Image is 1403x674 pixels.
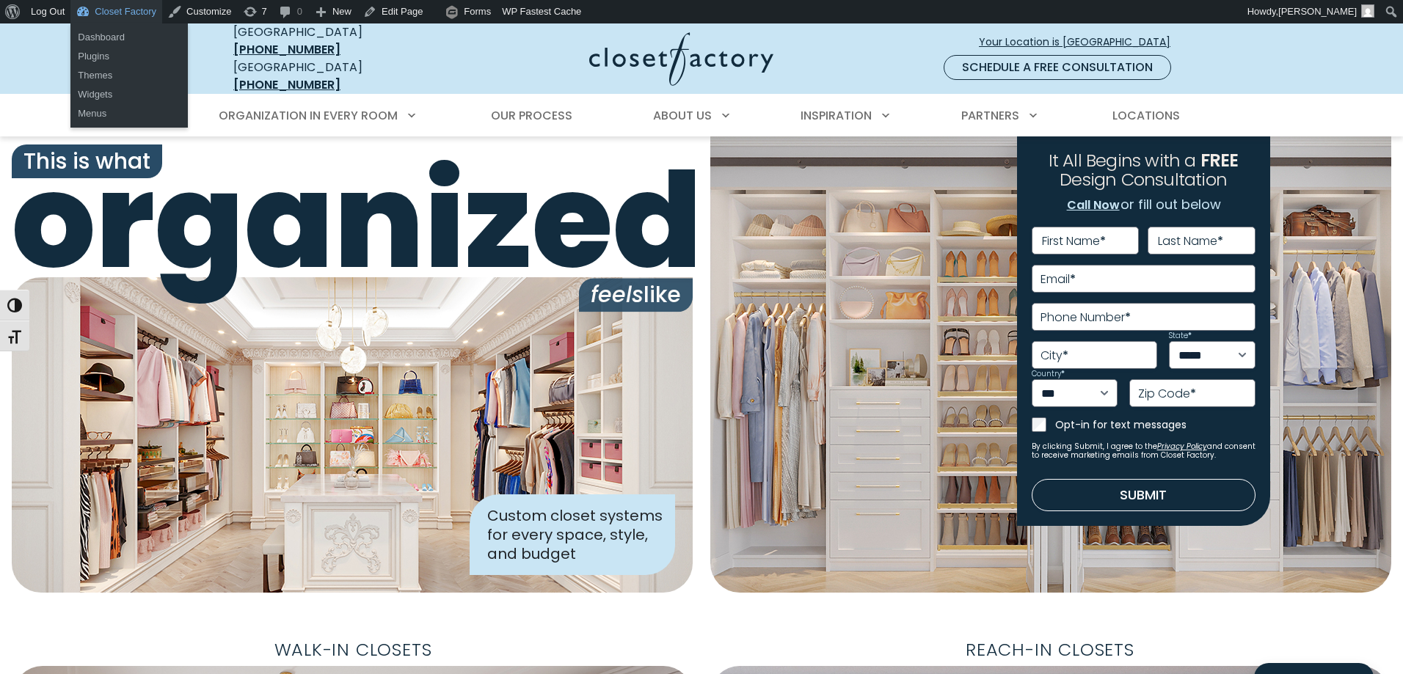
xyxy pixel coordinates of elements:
nav: Primary Menu [208,95,1195,136]
span: organized [12,155,693,287]
span: Walk-In Closets [263,634,444,666]
span: Your Location is [GEOGRAPHIC_DATA] [979,34,1182,50]
ul: Closet Factory [70,23,188,70]
span: Inspiration [801,107,872,124]
i: feels [591,279,644,311]
span: Partners [961,107,1019,124]
div: [GEOGRAPHIC_DATA] [233,59,446,94]
a: [PHONE_NUMBER] [233,41,340,58]
a: Dashboard [70,28,188,47]
a: Themes [70,66,188,85]
a: [PHONE_NUMBER] [233,76,340,93]
img: Closet Factory designed closet [12,277,693,593]
div: Custom closet systems for every space, style, and budget [470,494,675,575]
span: Our Process [491,107,572,124]
span: Organization in Every Room [219,107,398,124]
span: Reach-In Closets [954,634,1146,666]
span: [PERSON_NAME] [1278,6,1357,17]
a: Your Location is [GEOGRAPHIC_DATA] [978,29,1183,55]
a: Schedule a Free Consultation [944,55,1171,80]
img: Closet Factory Logo [589,32,773,86]
span: About Us [653,107,712,124]
ul: Closet Factory [70,62,188,128]
a: Plugins [70,47,188,66]
span: Locations [1112,107,1180,124]
a: Menus [70,104,188,123]
span: like [579,279,693,312]
div: [GEOGRAPHIC_DATA] [233,23,446,59]
a: Widgets [70,85,188,104]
